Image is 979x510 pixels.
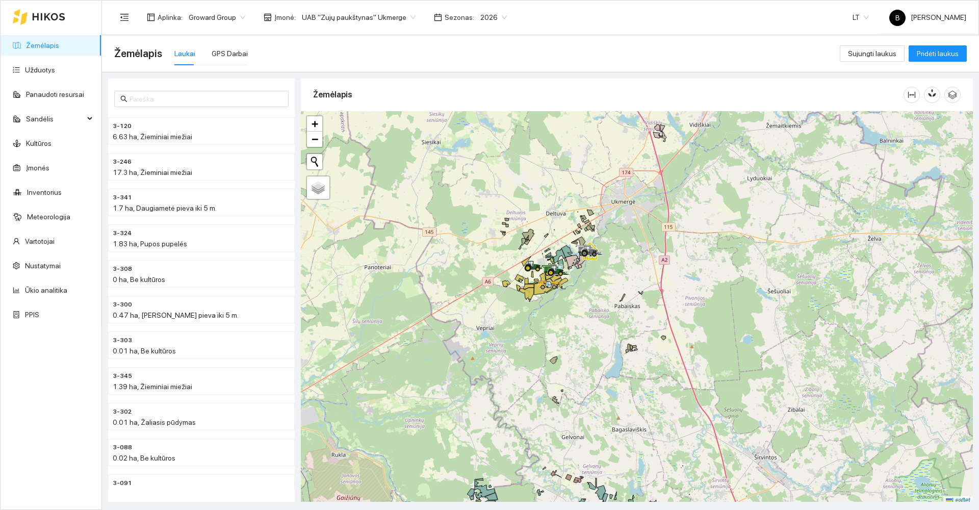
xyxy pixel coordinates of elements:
span: Aplinka : [158,12,183,23]
input: Paieška [130,93,282,105]
span: 17.3 ha, Žieminiai miežiai [113,168,192,176]
span: Sandėlis [26,109,84,129]
span: Įmonė : [274,12,296,23]
a: Meteorologija [27,213,70,221]
span: UAB "Zujų paukštynas" Ukmerge [302,10,416,25]
span: B [895,10,900,26]
span: 0.01 ha, Be kultūros [113,347,176,355]
span: 3-246 [113,157,132,167]
span: − [312,133,318,145]
span: + [312,117,318,130]
div: Žemėlapis [313,80,904,109]
span: 3-300 [113,300,132,310]
span: 2026 [480,10,507,25]
a: Zoom in [307,116,322,132]
a: Žemėlapis [26,41,59,49]
span: 0 ha, Be kultūros [113,275,165,284]
span: 3-341 [113,193,132,202]
a: Layers [307,176,329,199]
span: [PERSON_NAME] [889,13,966,21]
a: Leaflet [946,497,970,504]
span: calendar [434,13,442,21]
button: menu-fold [114,7,135,28]
button: Sujungti laukus [840,45,905,62]
a: Ūkio analitika [25,286,67,294]
span: 6.63 ha, Žieminiai miežiai [113,133,192,141]
span: Sezonas : [445,12,474,23]
span: 3-345 [113,371,132,381]
a: Pridėti laukus [909,49,967,58]
span: 0.02 ha, Be kultūros [113,454,175,462]
span: Pridėti laukus [917,48,959,59]
button: Pridėti laukus [909,45,967,62]
span: LT [853,10,869,25]
span: Sujungti laukus [848,48,896,59]
span: 0.01 ha, Žaliasis pūdymas [113,418,196,426]
span: shop [264,13,272,21]
div: GPS Darbai [212,48,248,59]
span: 3-303 [113,336,132,345]
span: 3-088 [113,443,132,452]
span: search [120,95,127,103]
span: 3-120 [113,121,132,131]
a: Inventorius [27,188,62,196]
button: Initiate a new search [307,154,322,169]
a: Sujungti laukus [840,49,905,58]
button: column-width [904,87,920,103]
a: Nustatymai [25,262,61,270]
span: 3-324 [113,228,132,238]
span: 3-302 [113,407,132,417]
a: PPIS [25,311,39,319]
a: Įmonės [26,164,49,172]
span: layout [147,13,155,21]
a: Zoom out [307,132,322,147]
span: 3-308 [113,264,132,274]
span: Groward Group [189,10,245,25]
a: Užduotys [25,66,55,74]
span: Žemėlapis [114,45,162,62]
a: Kultūros [26,139,51,147]
span: column-width [904,91,919,99]
span: 3-091 [113,478,132,488]
a: Vartotojai [25,237,55,245]
a: Panaudoti resursai [26,90,84,98]
span: menu-fold [120,13,129,22]
span: 1.83 ha, Pupos pupelės [113,240,187,248]
div: Laukai [174,48,195,59]
span: 1.39 ha, Žieminiai miežiai [113,382,192,391]
span: 1.7 ha, Daugiametė pieva iki 5 m. [113,204,217,212]
span: 0.47 ha, [PERSON_NAME] pieva iki 5 m. [113,311,239,319]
